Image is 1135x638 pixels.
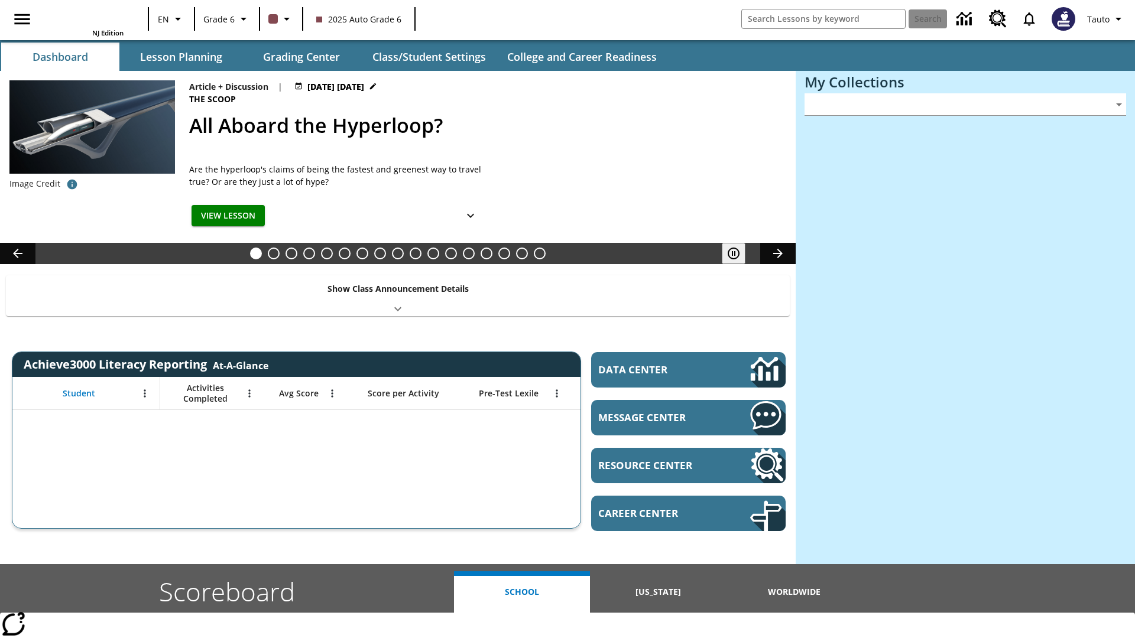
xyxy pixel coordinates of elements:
[722,243,745,264] button: Pause
[498,248,510,259] button: Slide 15 Remembering Justice O'Connor
[363,43,495,71] button: Class/Student Settings
[590,571,726,613] button: [US_STATE]
[47,5,124,28] a: Home
[189,110,781,141] h2: All Aboard the Hyperloop?
[1014,4,1045,34] a: Notifications
[1052,7,1075,31] img: Avatar
[268,248,280,259] button: Slide 2 Do You Want Fries With That?
[1082,8,1130,30] button: Profile/Settings
[591,448,786,483] a: Resource Center, Will open in new tab
[279,388,319,399] span: Avg Score
[445,248,457,259] button: Slide 12 Career Lesson
[166,383,244,404] span: Activities Completed
[24,356,268,372] span: Achieve3000 Literacy Reporting
[591,400,786,435] a: Message Center
[60,174,84,195] button: Photo credit: Hyperloop Transportation Technologies
[548,385,566,402] button: Open Menu
[286,248,297,259] button: Slide 3 Dirty Jobs Kids Had To Do
[327,282,469,295] p: Show Class Announcement Details
[591,352,786,388] a: Data Center
[498,43,666,71] button: College and Career Readiness
[292,80,380,93] button: Jul 21 - Jun 30 Choose Dates
[1,43,119,71] button: Dashboard
[410,248,421,259] button: Slide 10 Mixed Practice: Citing Evidence
[278,80,283,93] span: |
[158,13,169,25] span: EN
[368,388,439,399] span: Score per Activity
[1045,4,1082,34] button: Select a new avatar
[982,3,1014,35] a: Resource Center, Will open in new tab
[203,13,235,25] span: Grade 6
[250,248,262,259] button: Slide 1 All Aboard the Hyperloop?
[339,248,351,259] button: Slide 6 Solar Power to the People
[356,248,368,259] button: Slide 7 Attack of the Terrifying Tomatoes
[1087,13,1110,25] span: Tauto
[516,248,528,259] button: Slide 16 Point of View
[199,8,255,30] button: Grade: Grade 6, Select a grade
[805,74,1126,90] h3: My Collections
[192,205,265,227] button: View Lesson
[598,506,715,520] span: Career Center
[189,93,238,106] span: The Scoop
[591,496,786,531] a: Career Center
[323,385,341,402] button: Open Menu
[303,248,315,259] button: Slide 4 Cars of the Future?
[189,163,485,188] div: Are the hyperloop's claims of being the fastest and greenest way to travel true? Or are they just...
[598,458,715,472] span: Resource Center
[136,385,154,402] button: Open Menu
[479,388,539,399] span: Pre-Test Lexile
[189,80,268,93] p: Article + Discussion
[598,411,715,424] span: Message Center
[242,43,361,71] button: Grading Center
[5,2,40,37] button: Open side menu
[213,357,268,372] div: At-A-Glance
[392,248,404,259] button: Slide 9 The Invasion of the Free CD
[459,205,482,227] button: Show Details
[722,243,757,264] div: Pause
[321,248,333,259] button: Slide 5 The Last Homesteaders
[307,80,364,93] span: [DATE] [DATE]
[153,8,190,30] button: Language: EN, Select a language
[122,43,240,71] button: Lesson Planning
[454,571,590,613] button: School
[63,388,95,399] span: Student
[9,80,175,174] img: Artist rendering of Hyperloop TT vehicle entering a tunnel
[241,385,258,402] button: Open Menu
[598,363,710,376] span: Data Center
[463,248,475,259] button: Slide 13 Cooking Up Native Traditions
[727,571,862,613] button: Worldwide
[534,248,546,259] button: Slide 17 The Constitution's Balancing Act
[742,9,905,28] input: search field
[6,275,790,316] div: Show Class Announcement Details
[92,28,124,37] span: NJ Edition
[264,8,299,30] button: Class color is dark brown. Change class color
[760,243,796,264] button: Lesson carousel, Next
[316,13,401,25] span: 2025 Auto Grade 6
[374,248,386,259] button: Slide 8 Fashion Forward in Ancient Rome
[949,3,982,35] a: Data Center
[47,4,124,37] div: Home
[481,248,492,259] button: Slide 14 Hooray for Constitution Day!
[9,178,60,190] p: Image Credit
[427,248,439,259] button: Slide 11 Pre-release lesson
